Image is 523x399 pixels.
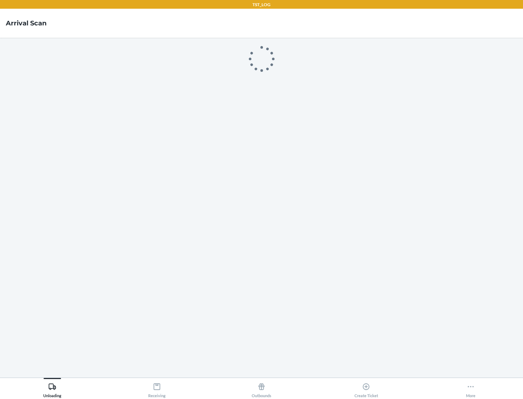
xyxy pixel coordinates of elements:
h4: Arrival Scan [6,18,46,28]
div: More [466,380,475,398]
button: Create Ticket [314,378,418,398]
button: More [418,378,523,398]
p: TST_LOG [252,1,271,8]
div: Outbounds [252,380,271,398]
div: Unloading [43,380,61,398]
button: Outbounds [209,378,314,398]
button: Receiving [105,378,209,398]
div: Receiving [148,380,166,398]
div: Create Ticket [354,380,378,398]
